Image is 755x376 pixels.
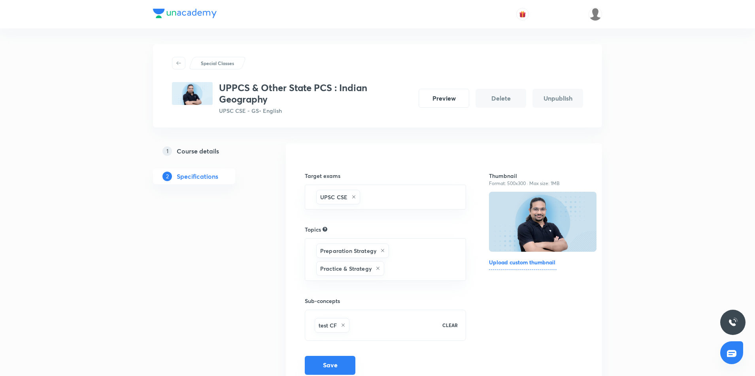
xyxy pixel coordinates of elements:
[162,172,172,181] p: 2
[461,259,463,260] button: Open
[589,7,602,21] img: Piali K
[516,8,529,21] button: avatar
[461,196,463,198] button: Open
[419,89,469,108] button: Preview
[442,322,458,329] p: CLEAR
[489,258,557,270] h6: Upload custom thumbnail
[488,191,597,252] img: Thumbnail
[728,318,738,327] img: ttu
[489,180,583,187] p: Format: 500x300 · Max size: 1MB
[323,226,327,233] div: Search for topics
[489,172,583,180] h6: Thumbnail
[219,107,412,115] p: UPSC CSE - GS • English
[162,146,172,156] p: 1
[153,143,260,159] a: 1Course details
[319,321,337,329] h6: test CF
[153,9,217,20] a: Company Logo
[320,193,347,201] h6: UPSC CSE
[519,11,526,18] img: avatar
[177,172,218,181] h5: Specifications
[305,172,466,180] h6: Target exams
[320,264,372,273] h6: Practice & Strategy
[153,9,217,18] img: Company Logo
[532,89,583,108] button: Unpublish
[476,89,526,108] button: Delete
[305,297,466,305] h6: Sub-concepts
[305,225,321,234] h6: Topics
[320,247,376,255] h6: Preparation Strategy
[172,82,213,105] img: FADF5622-11FD-4DEC-BDF1-BDF37265BCA5_special_class.png
[201,60,234,67] p: Special Classes
[305,356,355,375] button: Save
[219,82,412,105] h3: UPPCS & Other State PCS : Indian Geography
[177,146,219,156] h5: Course details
